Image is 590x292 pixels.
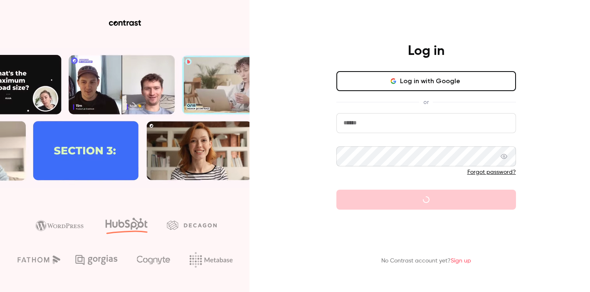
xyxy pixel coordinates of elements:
a: Forgot password? [467,169,516,175]
h4: Log in [408,43,444,59]
p: No Contrast account yet? [381,257,471,265]
a: Sign up [451,258,471,264]
span: or [419,98,433,106]
img: decagon [167,220,217,230]
button: Log in with Google [336,71,516,91]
